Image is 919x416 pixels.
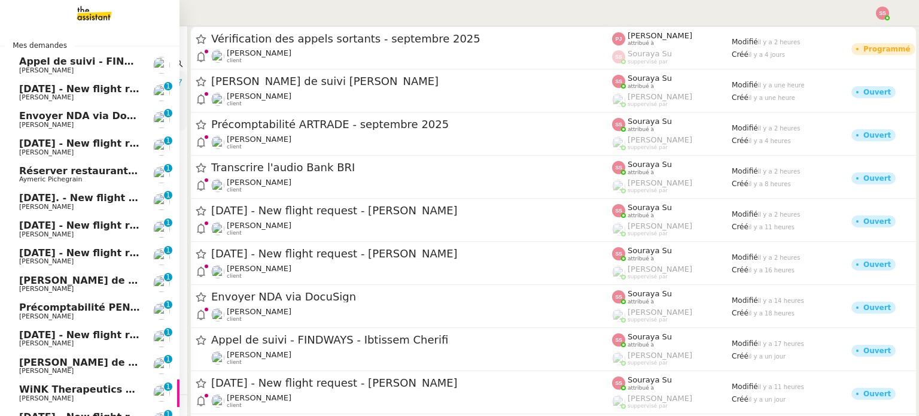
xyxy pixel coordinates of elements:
span: [PERSON_NAME] [227,264,291,273]
span: suppervisé par [628,101,668,108]
img: svg [612,75,625,88]
span: attribué à [628,40,654,47]
div: Ouvert [863,89,891,96]
span: client [227,273,242,280]
span: Souraya Su [628,203,672,212]
p: 1 [166,300,171,311]
nz-badge-sup: 1 [164,328,172,336]
img: svg [876,7,889,20]
span: [PERSON_NAME] [227,135,291,144]
span: Modifié [732,296,758,305]
div: Ouvert [863,261,891,268]
span: [DATE] - New flight request - [PERSON_NAME] [211,378,612,388]
span: il y a 11 heures [748,224,795,230]
span: [DATE] - New flight request - [PERSON_NAME] [19,329,266,341]
span: Réserver restaurant pour 7 personnes [19,165,226,177]
img: users%2FoFdbodQ3TgNoWt9kP3GXAs5oaCq1%2Favatar%2Fprofile-pic.png [612,180,625,193]
app-user-detailed-label: client [211,92,612,107]
span: il y a 11 heures [758,384,804,390]
p: 1 [166,328,171,339]
span: attribué à [628,169,654,176]
app-user-label: attribué à [612,375,732,391]
span: attribué à [628,299,654,305]
app-user-detailed-label: client [211,48,612,64]
span: [PERSON_NAME] de Suivi - [PERSON_NAME] - BS Protection [19,357,339,368]
app-user-detailed-label: client [211,307,612,323]
span: Envoyer NDA via DocuSign [211,291,612,302]
span: Transcrire l'audio Bank BRI [211,162,612,173]
app-user-label: suppervisé par [612,351,732,366]
span: Précomptabilité ARTRADE - septembre 2025 [211,119,612,130]
span: [PERSON_NAME] [19,121,74,129]
span: suppervisé par [628,317,668,323]
nz-badge-sup: 1 [164,273,172,281]
span: il y a 2 heures [758,254,801,261]
img: users%2FLK22qrMMfbft3m7ot3tU7x4dNw03%2Favatar%2Fdef871fd-89c7-41f9-84a6-65c814c6ac6f [211,179,224,192]
img: users%2FXPWOVq8PDVf5nBVhDcXguS2COHE3%2Favatar%2F3f89dc26-16aa-490f-9632-b2fdcfc735a1 [211,308,224,321]
span: [PERSON_NAME] [19,148,74,156]
app-user-label: suppervisé par [612,308,732,323]
span: attribué à [628,342,654,348]
span: Souraya Su [628,332,672,341]
p: 1 [166,164,171,175]
nz-badge-sup: 1 [164,136,172,145]
nz-badge-sup: 1 [164,82,172,90]
img: users%2FC9SBsJ0duuaSgpQFj5LgoEX8n0o2%2Favatar%2Fec9d51b8-9413-4189-adfb-7be4d8c96a3c [211,265,224,278]
div: Ouvert [863,132,891,139]
span: [DATE] - New flight request - [PERSON_NAME] [211,248,612,259]
span: Souraya Su [628,160,672,169]
span: [PERSON_NAME] [628,178,692,187]
app-user-label: attribué à [612,74,732,89]
span: [PERSON_NAME] [628,92,692,101]
app-user-detailed-label: client [211,221,612,236]
span: il y a 17 heures [758,341,804,347]
span: client [227,316,242,323]
p: 1 [166,109,171,120]
div: Ouvert [863,304,891,311]
nz-badge-sup: 1 [164,355,172,363]
span: Modifié [732,253,758,262]
span: [PERSON_NAME] [227,350,291,359]
span: il y a 16 heures [748,267,795,274]
span: attribué à [628,385,654,391]
nz-badge-sup: 1 [164,191,172,199]
span: Souraya Su [628,246,672,255]
img: users%2FoFdbodQ3TgNoWt9kP3GXAs5oaCq1%2Favatar%2Fprofile-pic.png [612,223,625,236]
span: [DATE] - New flight request - [PERSON_NAME] [19,220,266,231]
span: [PERSON_NAME] [19,285,74,293]
nz-badge-sup: 1 [164,218,172,227]
img: users%2FW4OQjB9BRtYK2an7yusO0WsYLsD3%2Favatar%2F28027066-518b-424c-8476-65f2e549ac29 [153,357,170,374]
span: Souraya Su [628,74,672,83]
span: client [227,402,242,409]
img: users%2FoFdbodQ3TgNoWt9kP3GXAs5oaCq1%2Favatar%2Fprofile-pic.png [612,395,625,408]
nz-badge-sup: 1 [164,300,172,309]
span: [PERSON_NAME] [19,312,74,320]
span: [PERSON_NAME] [19,203,74,211]
span: Souraya Su [628,375,672,384]
span: Modifié [732,167,758,175]
p: 1 [166,273,171,284]
nz-badge-sup: 1 [164,109,172,117]
span: attribué à [628,126,654,133]
span: Appel de suivi - FINDWAYS - Ibtissem Cherifi [19,56,258,67]
span: [PERSON_NAME] [19,257,74,265]
app-user-label: attribué à [612,332,732,348]
span: il y a un jour [748,353,786,360]
span: [PERSON_NAME] [227,92,291,101]
span: Souraya Su [628,289,672,298]
app-user-detailed-label: client [211,264,612,280]
span: suppervisé par [628,360,668,366]
img: users%2FC9SBsJ0duuaSgpQFj5LgoEX8n0o2%2Favatar%2Fec9d51b8-9413-4189-adfb-7be4d8c96a3c [153,139,170,156]
img: users%2FoFdbodQ3TgNoWt9kP3GXAs5oaCq1%2Favatar%2Fprofile-pic.png [612,136,625,150]
span: [PERSON_NAME] [19,66,74,74]
app-user-detailed-label: client [211,178,612,193]
p: 1 [166,246,171,257]
app-user-label: attribué à [612,31,732,47]
img: svg [612,32,625,45]
app-user-label: attribué à [612,289,732,305]
span: client [227,230,242,236]
span: Créé [732,352,748,360]
app-user-label: suppervisé par [612,394,732,409]
img: users%2FW4OQjB9BRtYK2an7yusO0WsYLsD3%2Favatar%2F28027066-518b-424c-8476-65f2e549ac29 [211,93,224,106]
img: svg [612,161,625,174]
